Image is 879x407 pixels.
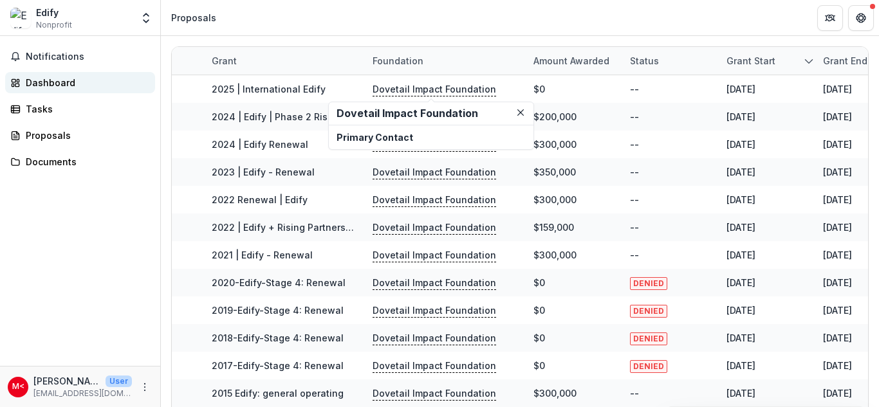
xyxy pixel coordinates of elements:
img: Edify [10,8,31,28]
div: [DATE] [823,165,852,179]
div: $300,000 [533,193,577,206]
div: -- [630,221,639,234]
div: Amount awarded [526,54,617,68]
div: [DATE] [726,248,755,262]
span: DENIED [630,360,667,373]
p: Dovetail Impact Foundation [373,359,496,373]
p: Dovetail Impact Foundation [373,165,496,179]
div: [DATE] [726,331,755,345]
a: 2021 | Edify - Renewal [212,249,313,260]
a: 2024 | Edify | Phase 2 Rising Academies Pilot [212,111,416,122]
div: Status [622,47,719,75]
div: Amount awarded [526,47,622,75]
button: Open entity switcher [137,5,155,31]
svg: sorted descending [804,56,814,66]
p: [EMAIL_ADDRESS][DOMAIN_NAME] [33,388,132,399]
span: Nonprofit [36,19,72,31]
div: [DATE] [823,248,852,262]
div: -- [630,386,639,400]
div: Edify [36,6,72,19]
span: DENIED [630,305,667,318]
p: User [106,375,132,387]
div: [DATE] [823,303,852,317]
div: [DATE] [726,386,755,400]
div: [DATE] [823,221,852,234]
div: -- [630,193,639,206]
div: Myles Harrison <mharrison@edify.org> [12,383,24,391]
div: Proposals [26,129,145,142]
div: [DATE] [726,138,755,151]
div: $0 [533,331,545,345]
a: Documents [5,151,155,172]
div: [DATE] [726,193,755,206]
div: Foundation [365,47,526,75]
div: Grant [204,54,245,68]
div: [DATE] [823,110,852,123]
div: Tasks [26,102,145,116]
div: Proposals [171,11,216,24]
div: Foundation [365,54,431,68]
a: 2022 Renewal | Edify [212,194,308,205]
div: Documents [26,155,145,168]
div: Grant [204,47,365,75]
button: Close [513,105,528,120]
div: [DATE] [726,303,755,317]
p: Dovetail Impact Foundation [373,331,496,345]
div: $0 [533,359,545,372]
div: [DATE] [726,82,755,96]
p: Dovetail Impact Foundation [373,221,496,235]
div: [DATE] [823,331,852,345]
a: 2022 | Edify + Rising Partnership [212,222,360,233]
div: [DATE] [823,359,852,372]
h2: Dovetail Impact Foundation [337,107,526,120]
button: Get Help [848,5,874,31]
nav: breadcrumb [166,8,221,27]
div: -- [630,165,639,179]
div: Grant start [719,54,783,68]
button: Partners [817,5,843,31]
div: $350,000 [533,165,576,179]
div: Status [622,54,667,68]
div: Grant start [719,47,815,75]
div: -- [630,82,639,96]
div: [DATE] [726,110,755,123]
a: Dashboard [5,72,155,93]
div: [DATE] [726,221,755,234]
a: 2025 | International Edify [212,84,326,95]
div: [DATE] [823,276,852,289]
a: 2015 Edify: general operating [212,388,344,399]
div: $300,000 [533,386,577,400]
button: More [137,379,153,395]
p: [PERSON_NAME] <[EMAIL_ADDRESS][DOMAIN_NAME]> [33,374,100,388]
div: $0 [533,82,545,96]
div: -- [630,248,639,262]
a: 2023 | Edify - Renewal [212,167,315,177]
div: $300,000 [533,248,577,262]
div: [DATE] [726,165,755,179]
span: Notifications [26,51,150,62]
p: Primary Contact [337,131,526,144]
a: 2018-Edify-Stage 4: Renewal [212,332,344,343]
span: DENIED [630,277,667,290]
div: $0 [533,303,545,317]
p: Dovetail Impact Foundation [373,248,496,262]
div: [DATE] [823,82,852,96]
a: 2024 | Edify Renewal [212,139,308,150]
div: Grant end [815,54,875,68]
div: $300,000 [533,138,577,151]
div: -- [630,110,639,123]
div: $200,000 [533,110,577,123]
a: Proposals [5,125,155,146]
a: 2019-Edify-Stage 4: Renewal [212,305,344,316]
div: $159,000 [533,221,574,234]
p: Dovetail Impact Foundation [373,276,496,290]
p: Dovetail Impact Foundation [373,193,496,207]
p: Dovetail Impact Foundation [373,82,496,96]
div: [DATE] [726,359,755,372]
div: Dashboard [26,76,145,89]
a: 2020-Edify-Stage 4: Renewal [212,277,346,288]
